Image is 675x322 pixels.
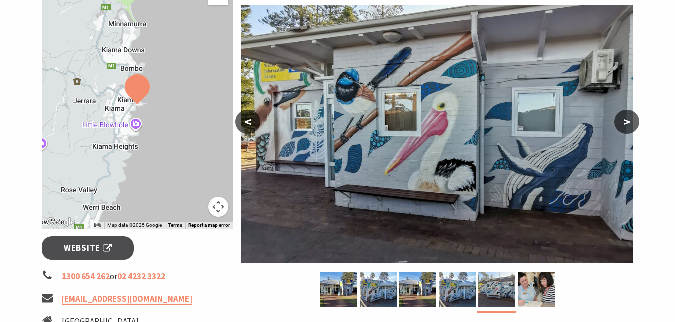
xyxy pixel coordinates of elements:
[241,5,633,263] img: Kiama Visitor Information Centre
[94,222,101,229] button: Keyboard shortcuts
[44,216,77,229] a: Open this area in Google Maps (opens a new window)
[107,222,162,228] span: Map data ©2025 Google
[42,236,134,260] a: Website
[62,271,110,282] a: 1300 654 262
[62,293,192,305] a: [EMAIL_ADDRESS][DOMAIN_NAME]
[360,272,397,307] img: Kiama Visitor Information Centre
[208,197,228,217] button: Map camera controls
[64,241,112,255] span: Website
[168,222,182,228] a: Terms (opens in new tab)
[518,272,555,307] img: Kiama Visitor Information Centre
[439,272,476,307] img: Kiama Visitor Information Centre
[117,271,165,282] a: 02 4232 3322
[235,110,260,134] button: <
[188,222,230,228] a: Report a map error
[478,272,515,307] img: Kiama Visitor Information Centre
[42,270,234,283] li: or
[399,272,436,307] img: Kiama Visitor Information Centre
[320,272,357,307] img: Kiama Visitor Information Centre
[614,110,639,134] button: >
[44,216,77,229] img: Google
